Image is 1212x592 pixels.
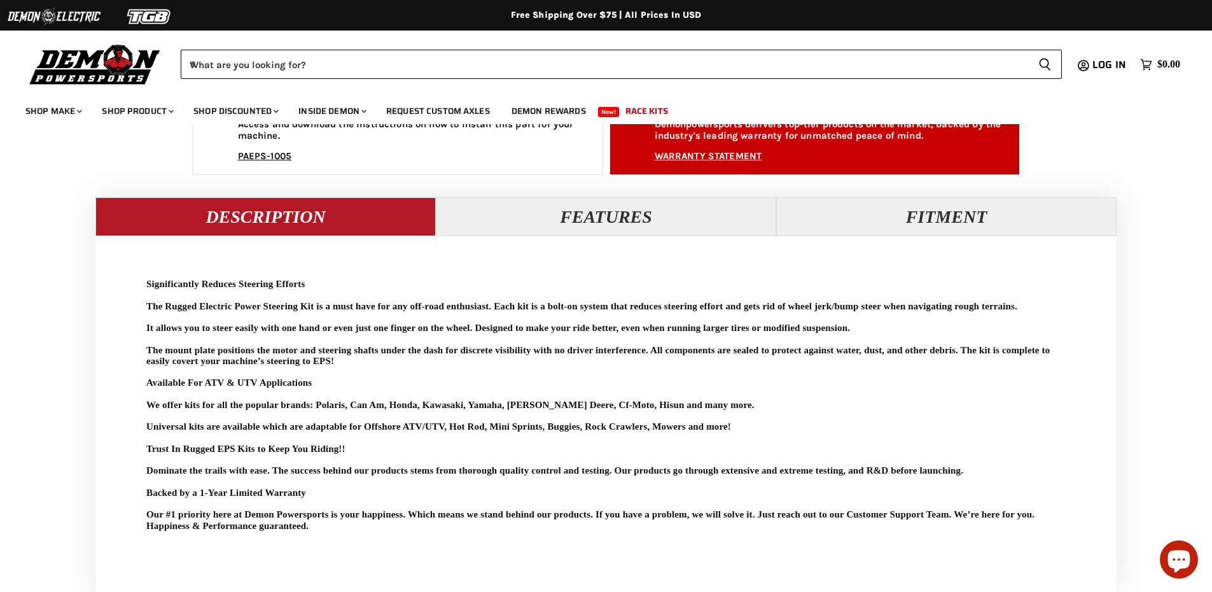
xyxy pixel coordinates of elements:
[1087,59,1134,71] a: Log in
[598,107,620,117] span: New!
[1157,59,1180,71] span: $0.00
[616,98,678,124] a: Race Kits
[776,197,1117,236] button: Fitment
[95,197,436,236] button: Description
[655,150,762,162] a: WARRANTY STATEMENT
[16,93,1177,124] ul: Main menu
[655,119,1013,141] p: Demonpowersports delivers top-tier products on the market, backed by the industry's leading warra...
[92,98,181,124] a: Shop Product
[502,98,596,124] a: Demon Rewards
[289,98,374,124] a: Inside Demon
[238,119,596,141] p: Access and download the instructions on how to install this part for your machine.
[436,197,776,236] button: Features
[102,4,197,29] img: TGB Logo 2
[97,10,1115,21] div: Free Shipping Over $75 | All Prices In USD
[184,98,286,124] a: Shop Discounted
[146,279,1066,532] p: Significantly Reduces Steering Efforts The Rugged Electric Power Steering Kit is a must have for ...
[181,50,1028,79] input: When autocomplete results are available use up and down arrows to review and enter to select
[25,41,165,87] img: Demon Powersports
[16,98,90,124] a: Shop Make
[377,98,499,124] a: Request Custom Axles
[238,150,292,162] a: PAEPS-1005
[1156,540,1202,582] inbox-online-store-chat: Shopify online store chat
[6,4,102,29] img: Demon Electric Logo 2
[1092,57,1126,73] span: Log in
[1134,55,1187,74] a: $0.00
[1028,50,1062,79] button: Search
[181,50,1062,79] form: Product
